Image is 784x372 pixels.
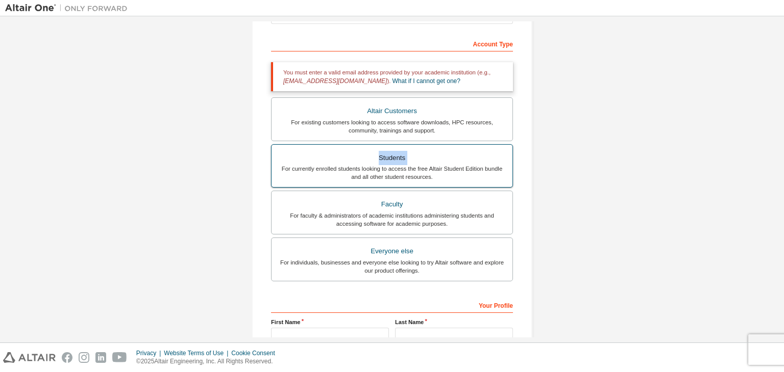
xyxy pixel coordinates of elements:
[278,165,506,181] div: For currently enrolled students looking to access the free Altair Student Edition bundle and all ...
[278,197,506,211] div: Faculty
[393,77,460,85] a: What if I cannot get one?
[79,352,89,363] img: instagram.svg
[271,297,513,313] div: Your Profile
[62,352,72,363] img: facebook.svg
[112,352,127,363] img: youtube.svg
[164,349,231,357] div: Website Terms of Use
[278,244,506,258] div: Everyone else
[5,3,133,13] img: Altair One
[136,357,281,366] p: © 2025 Altair Engineering, Inc. All Rights Reserved.
[271,318,389,326] label: First Name
[278,258,506,275] div: For individuals, businesses and everyone else looking to try Altair software and explore our prod...
[278,118,506,135] div: For existing customers looking to access software downloads, HPC resources, community, trainings ...
[283,77,387,85] span: [EMAIL_ADDRESS][DOMAIN_NAME]
[231,349,281,357] div: Cookie Consent
[395,318,513,326] label: Last Name
[3,352,56,363] img: altair_logo.svg
[278,211,506,228] div: For faculty & administrators of academic institutions administering students and accessing softwa...
[271,35,513,51] div: Account Type
[271,62,513,91] div: You must enter a valid email address provided by your academic institution (e.g., ).
[136,349,164,357] div: Privacy
[278,104,506,118] div: Altair Customers
[278,151,506,165] div: Students
[95,352,106,363] img: linkedin.svg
